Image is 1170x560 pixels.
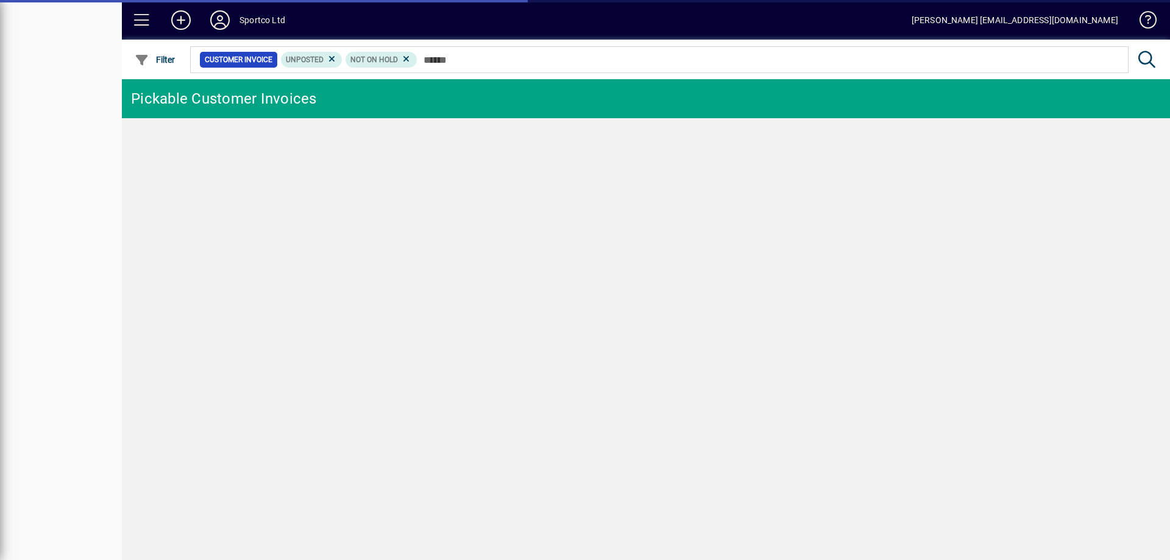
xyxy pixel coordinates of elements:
div: Sportco Ltd [239,10,285,30]
mat-chip: Hold Status: Not On Hold [346,52,417,68]
div: Pickable Customer Invoices [131,89,317,108]
button: Add [161,9,200,31]
div: [PERSON_NAME] [EMAIL_ADDRESS][DOMAIN_NAME] [912,10,1118,30]
button: Filter [132,49,179,71]
span: Unposted [286,55,324,64]
span: Filter [135,55,175,65]
button: Profile [200,9,239,31]
a: Knowledge Base [1130,2,1155,42]
span: Customer Invoice [205,54,272,66]
span: Not On Hold [350,55,398,64]
mat-chip: Customer Invoice Status: Unposted [281,52,342,68]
